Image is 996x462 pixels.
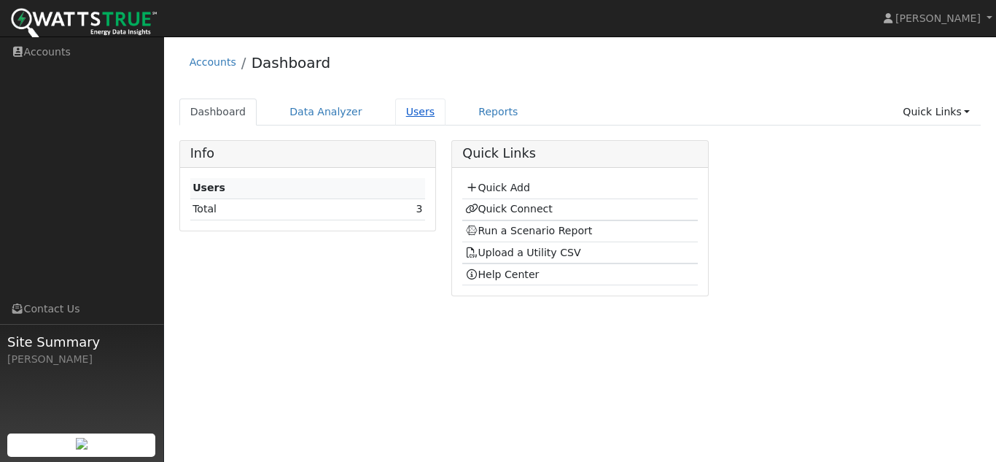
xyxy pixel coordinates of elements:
img: WattsTrue [11,8,157,41]
a: Reports [467,99,529,126]
strong: Users [192,182,225,193]
a: Quick Links [892,99,981,126]
a: Upload a Utility CSV [465,247,581,258]
a: Dashboard [179,99,257,126]
span: [PERSON_NAME] [895,12,981,24]
div: [PERSON_NAME] [7,352,156,367]
span: Site Summary [7,332,156,352]
a: Quick Connect [465,203,553,215]
a: Quick Add [465,182,530,193]
h5: Info [190,146,425,161]
a: Users [395,99,446,126]
a: Accounts [190,56,236,68]
a: Help Center [465,269,540,280]
a: Dashboard [252,54,331,72]
a: Run a Scenario Report [465,225,593,236]
img: retrieve [76,438,87,450]
a: 3 [416,203,423,215]
td: Total [190,199,358,220]
h5: Quick Links [462,146,697,161]
a: Data Analyzer [279,99,373,126]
